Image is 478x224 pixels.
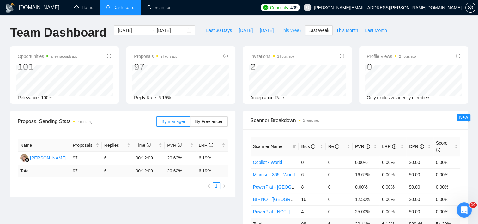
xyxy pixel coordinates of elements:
[165,152,196,165] td: 20.62%
[399,55,416,58] time: 2 hours ago
[353,205,379,218] td: 25.00%
[134,53,177,60] span: Proposals
[206,27,232,34] span: Last 30 Days
[459,115,468,120] span: New
[213,183,220,190] a: 1
[311,144,315,149] span: info-circle
[51,55,77,58] time: a few seconds ago
[220,182,228,190] button: right
[465,5,475,10] a: setting
[196,165,228,177] td: 6.19 %
[20,155,66,160] a: VZ[PERSON_NAME]
[406,168,433,181] td: $0.00
[251,95,284,100] span: Acceptance Rate
[157,27,185,34] input: End date
[199,143,213,148] span: LRR
[106,5,110,9] span: dashboard
[104,142,126,149] span: Replies
[220,182,228,190] li: Next Page
[328,144,340,149] span: Re
[213,182,220,190] li: 1
[299,181,325,193] td: 8
[299,205,325,218] td: 4
[287,95,289,100] span: --
[207,184,211,188] span: left
[379,205,406,218] td: 0.00%
[30,154,66,161] div: [PERSON_NAME]
[253,209,396,214] a: PowerPlat - NOT [[GEOGRAPHIC_DATA], CAN, [GEOGRAPHIC_DATA]]
[457,202,472,218] iframe: Intercom live chat
[433,205,460,218] td: 0.00%
[134,61,177,73] div: 97
[133,165,165,177] td: 00:12:09
[263,5,268,10] img: upwork-logo.png
[367,53,416,60] span: Profile Views
[161,119,185,124] span: By manager
[379,181,406,193] td: 0.00%
[299,193,325,205] td: 16
[41,95,52,100] span: 100%
[10,25,106,40] h1: Team Dashboard
[367,95,431,100] span: Only exclusive agency members
[301,144,315,149] span: Bids
[161,55,178,58] time: 2 hours ago
[326,168,353,181] td: 0
[292,145,296,148] span: filter
[379,168,406,181] td: 0.00%
[336,27,358,34] span: This Month
[361,25,390,35] button: Last Month
[260,27,274,34] span: [DATE]
[167,143,182,148] span: PVR
[366,144,370,149] span: info-circle
[251,53,294,60] span: Invitations
[205,182,213,190] li: Previous Page
[406,205,433,218] td: $0.00
[77,120,94,124] time: 2 hours ago
[25,158,29,162] img: gigradar-bm.png
[205,182,213,190] button: left
[333,25,361,35] button: This Month
[281,27,301,34] span: This Week
[367,61,416,73] div: 0
[253,172,295,177] a: Microsoft 365 - World
[253,160,282,165] a: Copilot - World
[277,55,294,58] time: 2 hours ago
[70,152,102,165] td: 97
[382,144,396,149] span: LRR
[303,119,320,122] time: 2 hours ago
[251,116,461,124] span: Scanner Breakdown
[420,144,424,149] span: info-circle
[433,168,460,181] td: 0.00%
[107,54,111,58] span: info-circle
[355,144,370,149] span: PVR
[102,165,133,177] td: 6
[253,184,420,190] a: PowerPlat - [GEOGRAPHIC_DATA], [GEOGRAPHIC_DATA], [GEOGRAPHIC_DATA]
[406,181,433,193] td: $0.00
[235,25,256,35] button: [DATE]
[406,193,433,205] td: $0.00
[70,165,102,177] td: 97
[392,144,396,149] span: info-circle
[291,142,297,151] span: filter
[251,61,294,73] div: 2
[133,152,165,165] td: 00:12:09
[469,202,477,208] span: 10
[118,27,147,34] input: Start date
[165,165,196,177] td: 20.62 %
[195,119,222,124] span: By Freelancer
[178,143,182,147] span: info-circle
[20,154,28,162] img: VZ
[353,168,379,181] td: 16.67%
[147,143,151,147] span: info-circle
[335,144,339,149] span: info-circle
[18,139,70,152] th: Name
[299,168,325,181] td: 6
[299,156,325,168] td: 0
[102,139,133,152] th: Replies
[340,54,344,58] span: info-circle
[305,5,310,10] span: user
[239,27,253,34] span: [DATE]
[223,54,228,58] span: info-circle
[433,193,460,205] td: 0.00%
[277,25,305,35] button: This Week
